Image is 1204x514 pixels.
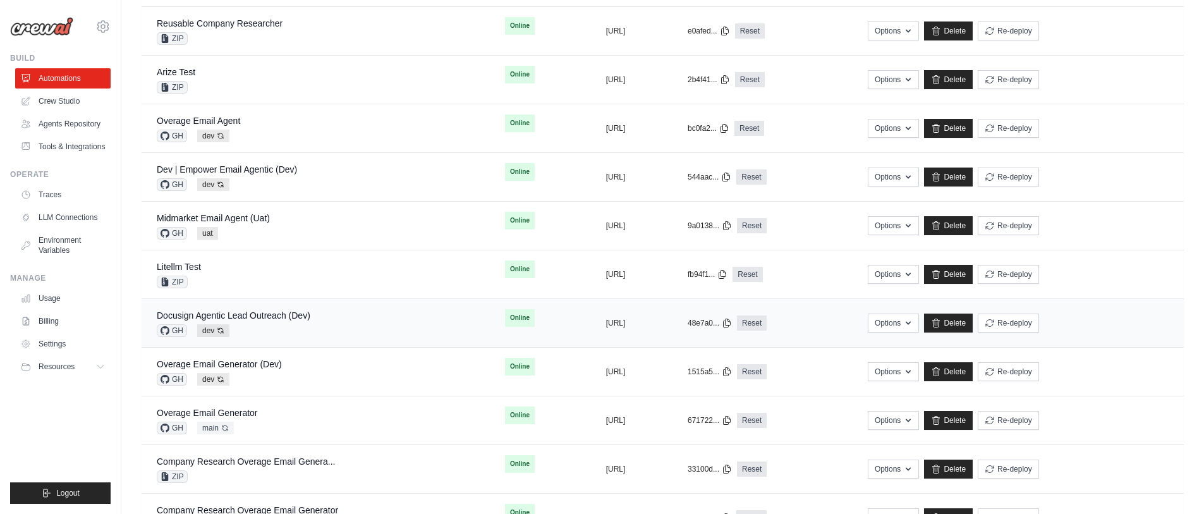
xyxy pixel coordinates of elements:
[688,464,732,474] button: 33100d...
[924,70,973,89] a: Delete
[688,269,727,279] button: fb94f1...
[157,373,187,386] span: GH
[868,21,919,40] button: Options
[505,260,535,278] span: Online
[1141,453,1204,514] iframe: Chat Widget
[505,114,535,132] span: Online
[15,207,111,228] a: LLM Connections
[737,364,767,379] a: Reset
[157,67,195,77] a: Arize Test
[924,460,973,479] a: Delete
[157,456,335,467] a: Company Research Overage Email Genera...
[735,72,765,87] a: Reset
[924,362,973,381] a: Delete
[157,324,187,337] span: GH
[868,265,919,284] button: Options
[157,213,270,223] a: Midmarket Email Agent (Uat)
[688,415,732,425] button: 671722...
[505,212,535,229] span: Online
[157,310,310,321] a: Docusign Agentic Lead Outreach (Dev)
[978,362,1039,381] button: Re-deploy
[15,137,111,157] a: Tools & Integrations
[924,265,973,284] a: Delete
[978,168,1039,187] button: Re-deploy
[10,53,111,63] div: Build
[505,163,535,181] span: Online
[868,216,919,235] button: Options
[157,18,283,28] a: Reusable Company Researcher
[157,32,188,45] span: ZIP
[688,26,730,36] button: e0afed...
[15,185,111,205] a: Traces
[924,21,973,40] a: Delete
[157,422,187,434] span: GH
[868,119,919,138] button: Options
[505,309,535,327] span: Online
[733,267,762,282] a: Reset
[978,460,1039,479] button: Re-deploy
[15,114,111,134] a: Agents Repository
[734,121,764,136] a: Reset
[10,482,111,504] button: Logout
[505,407,535,424] span: Online
[978,70,1039,89] button: Re-deploy
[688,318,732,328] button: 48e7a0...
[157,130,187,142] span: GH
[688,75,730,85] button: 2b4f41...
[868,70,919,89] button: Options
[924,216,973,235] a: Delete
[197,227,218,240] span: uat
[157,227,187,240] span: GH
[15,357,111,377] button: Resources
[157,81,188,94] span: ZIP
[505,455,535,473] span: Online
[924,119,973,138] a: Delete
[157,408,258,418] a: Overage Email Generator
[39,362,75,372] span: Resources
[688,123,729,133] button: bc0fa2...
[688,172,731,182] button: 544aac...
[157,164,297,174] a: Dev | Empower Email Agentic (Dev)
[978,216,1039,235] button: Re-deploy
[505,358,535,376] span: Online
[868,168,919,187] button: Options
[157,262,201,272] a: Litellm Test
[868,362,919,381] button: Options
[15,334,111,354] a: Settings
[197,130,229,142] span: dev
[10,169,111,180] div: Operate
[924,168,973,187] a: Delete
[924,411,973,430] a: Delete
[737,462,767,477] a: Reset
[15,91,111,111] a: Crew Studio
[688,221,732,231] button: 9a0138...
[10,273,111,283] div: Manage
[197,324,229,337] span: dev
[197,373,229,386] span: dev
[736,169,766,185] a: Reset
[737,413,767,428] a: Reset
[15,230,111,260] a: Environment Variables
[978,411,1039,430] button: Re-deploy
[197,422,234,434] span: main
[737,218,767,233] a: Reset
[10,17,73,36] img: Logo
[157,178,187,191] span: GH
[15,288,111,309] a: Usage
[197,178,229,191] span: dev
[157,470,188,483] span: ZIP
[978,119,1039,138] button: Re-deploy
[737,315,767,331] a: Reset
[56,488,80,498] span: Logout
[505,17,535,35] span: Online
[688,367,732,377] button: 1515a5...
[157,276,188,288] span: ZIP
[924,314,973,333] a: Delete
[868,314,919,333] button: Options
[978,314,1039,333] button: Re-deploy
[868,411,919,430] button: Options
[15,68,111,89] a: Automations
[157,359,282,369] a: Overage Email Generator (Dev)
[978,265,1039,284] button: Re-deploy
[978,21,1039,40] button: Re-deploy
